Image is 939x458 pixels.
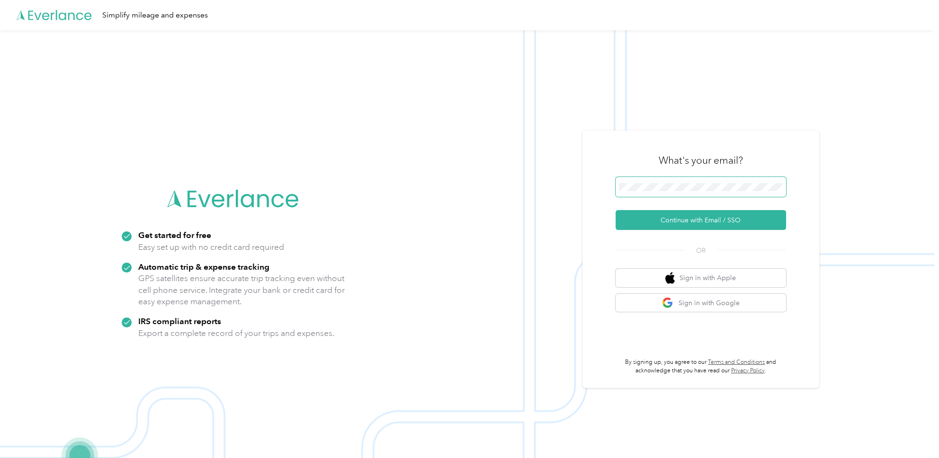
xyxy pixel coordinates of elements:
button: apple logoSign in with Apple [616,269,786,287]
img: apple logo [665,272,675,284]
button: Continue with Email / SSO [616,210,786,230]
h3: What's your email? [659,154,743,167]
strong: Get started for free [138,230,211,240]
strong: Automatic trip & expense tracking [138,262,269,272]
span: OR [684,246,717,255]
a: Terms and Conditions [708,359,765,366]
p: Export a complete record of your trips and expenses. [138,327,334,339]
p: GPS satellites ensure accurate trip tracking even without cell phone service. Integrate your bank... [138,273,345,308]
div: Simplify mileage and expenses [102,9,208,21]
a: Privacy Policy [731,367,765,374]
p: By signing up, you agree to our and acknowledge that you have read our . [616,358,786,375]
p: Easy set up with no credit card required [138,241,284,253]
button: google logoSign in with Google [616,294,786,312]
strong: IRS compliant reports [138,316,221,326]
img: google logo [662,297,674,309]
